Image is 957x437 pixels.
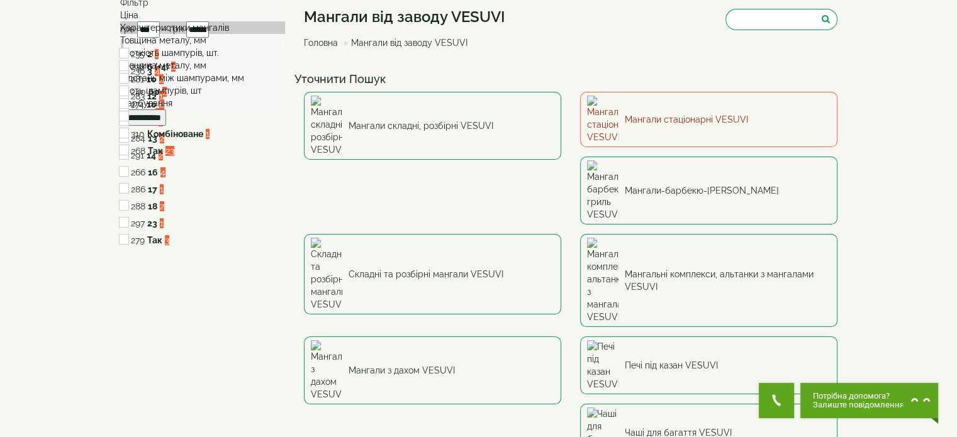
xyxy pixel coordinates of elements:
label: Комбіноване [147,128,203,140]
h4: Уточнити Пошук [294,73,847,86]
a: Мангали-барбекю-гриль VESUVI Мангали-барбекю-[PERSON_NAME] [580,157,837,224]
span: 23 [165,146,174,156]
div: Відстань між шампурами, мм [120,72,286,84]
span: 288 [131,201,145,211]
label: 18 [148,200,157,213]
span: 297 [131,218,145,228]
a: Мангальні комплекси, альтанки з мангалами VESUVI Мангальні комплекси, альтанки з мангалами VESUVI [580,234,837,327]
span: Потрібна допомога? [813,392,904,401]
a: Головна [304,38,338,48]
button: Chat button [800,383,938,418]
span: 266 [131,167,145,177]
span: 2 [160,201,164,211]
label: 23 [147,217,157,230]
img: Мангали стаціонарні VESUVI [587,96,618,143]
span: 286 [131,184,145,194]
label: 17 [148,183,157,196]
div: Товщина металу, мм [120,59,286,72]
img: Мангальні комплекси, альтанки з мангалами VESUVI [587,238,618,323]
label: Так [147,234,162,246]
div: Місткість шампурів, шт. [120,47,286,59]
button: Get Call button [759,383,794,418]
img: Складні та розбірні мангали VESUVI [311,238,342,311]
img: Мангали з дахом VESUVI [311,340,342,401]
span: 279 [131,235,145,245]
a: Мангали з дахом VESUVI Мангали з дахом VESUVI [304,336,561,404]
div: Характеристики мангалів [120,21,286,34]
div: Товщина металу, мм [120,34,286,47]
img: Мангали-барбекю-гриль VESUVI [587,160,618,221]
img: Печі під казан VESUVI [587,340,618,390]
span: 1 [160,218,164,228]
label: 16 [148,166,158,179]
span: 1 [206,129,210,139]
h1: Мангали від заводу VESUVI [304,9,505,25]
a: Мангали стаціонарні VESUVI Мангали стаціонарні VESUVI [580,92,837,147]
img: Мангали складні, розбірні VESUVI [311,96,342,156]
div: Фарбування [120,97,286,109]
a: Печі під казан VESUVI Печі під казан VESUVI [580,336,837,394]
div: К-сть шампурів, шт [120,84,286,97]
span: 4 [160,167,165,177]
a: Мангали складні, розбірні VESUVI Мангали складні, розбірні VESUVI [304,92,561,160]
span: 268 [131,146,145,156]
div: Ціна [120,9,286,21]
span: 3 [165,235,169,245]
li: Мангали від заводу VESUVI [340,36,467,49]
span: 310 [131,129,145,139]
a: Складні та розбірні мангали VESUVI Складні та розбірні мангали VESUVI [304,234,561,314]
span: Залиште повідомлення [813,401,904,409]
label: Так [148,145,163,157]
span: 1 [160,184,164,194]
